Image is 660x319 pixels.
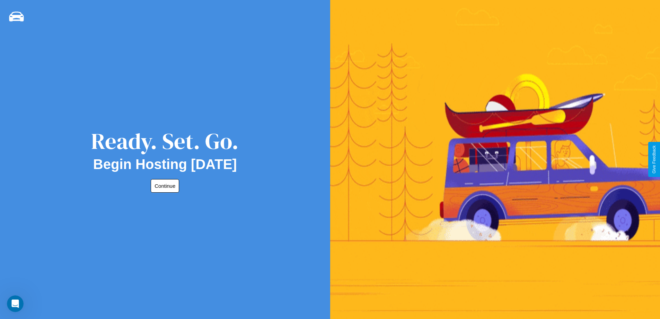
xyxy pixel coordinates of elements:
h2: Begin Hosting [DATE] [93,157,237,172]
button: Continue [151,179,179,193]
div: Give Feedback [652,145,657,174]
iframe: Intercom live chat [7,295,24,312]
div: Ready. Set. Go. [91,126,239,157]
